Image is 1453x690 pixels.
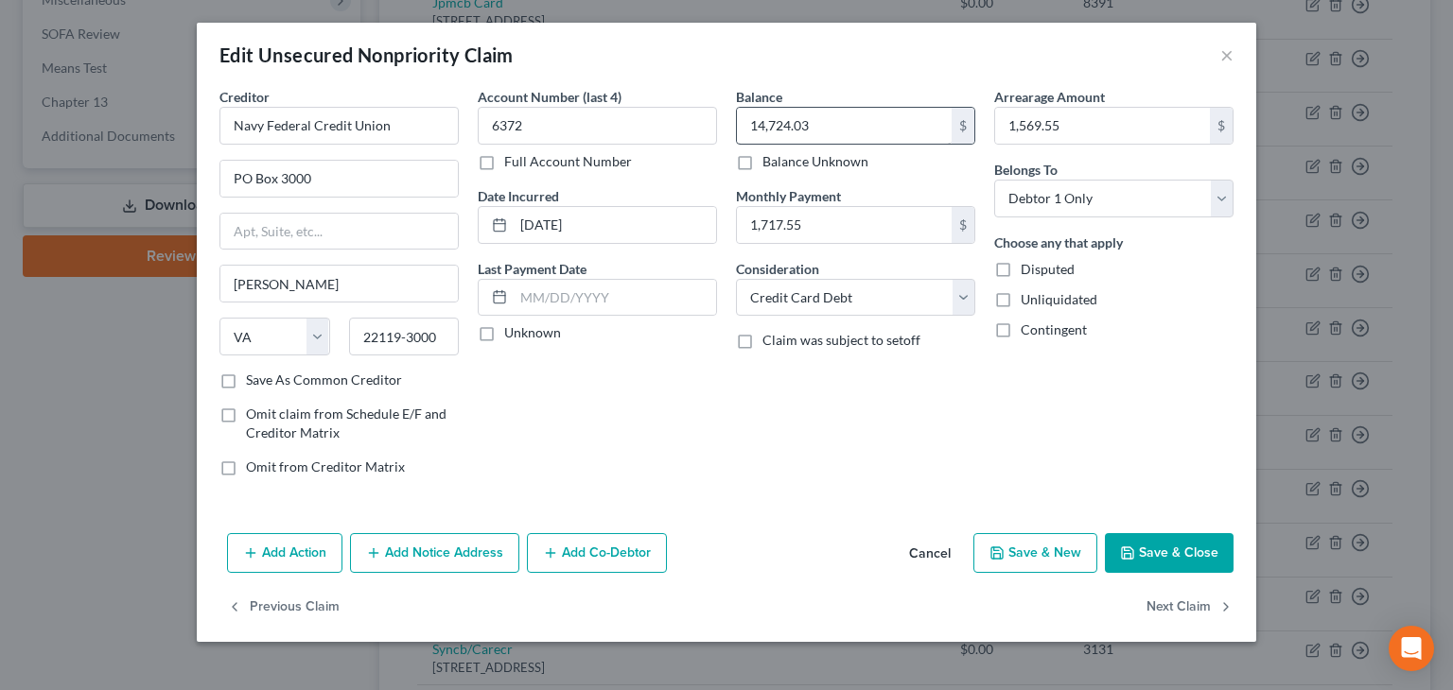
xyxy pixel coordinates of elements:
label: Balance Unknown [762,152,868,171]
span: Disputed [1021,261,1075,277]
label: Account Number (last 4) [478,87,621,107]
button: Add Co-Debtor [527,533,667,573]
input: MM/DD/YYYY [514,207,716,243]
button: Save & New [973,533,1097,573]
div: $ [1210,108,1233,144]
label: Unknown [504,323,561,342]
div: Open Intercom Messenger [1389,626,1434,671]
input: Search creditor by name... [219,107,459,145]
span: Unliquidated [1021,291,1097,307]
div: $ [952,207,974,243]
label: Balance [736,87,782,107]
input: Apt, Suite, etc... [220,214,458,250]
input: Enter city... [220,266,458,302]
label: Save As Common Creditor [246,371,402,389]
label: Monthly Payment [736,186,841,206]
button: Save & Close [1105,533,1234,573]
button: Add Action [227,533,342,573]
input: 0.00 [995,108,1210,144]
button: Previous Claim [227,588,340,628]
input: Enter address... [220,161,458,197]
input: 0.00 [737,108,952,144]
label: Arrearage Amount [994,87,1105,107]
input: MM/DD/YYYY [514,280,716,316]
span: Contingent [1021,321,1087,337]
span: Belongs To [994,162,1058,178]
span: Claim was subject to setoff [762,332,920,348]
label: Consideration [736,259,819,279]
div: Edit Unsecured Nonpriority Claim [219,42,514,68]
label: Date Incurred [478,186,559,206]
input: 0.00 [737,207,952,243]
button: Add Notice Address [350,533,519,573]
label: Full Account Number [504,152,632,171]
input: XXXX [478,107,717,145]
label: Choose any that apply [994,233,1123,252]
button: Cancel [894,535,966,573]
label: Last Payment Date [478,259,586,279]
button: × [1220,43,1234,66]
span: Omit from Creditor Matrix [246,458,405,474]
span: Omit claim from Schedule E/F and Creditor Matrix [246,405,446,440]
div: $ [952,108,974,144]
input: Enter zip... [349,318,460,355]
button: Next Claim [1147,588,1234,628]
span: Creditor [219,89,270,105]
